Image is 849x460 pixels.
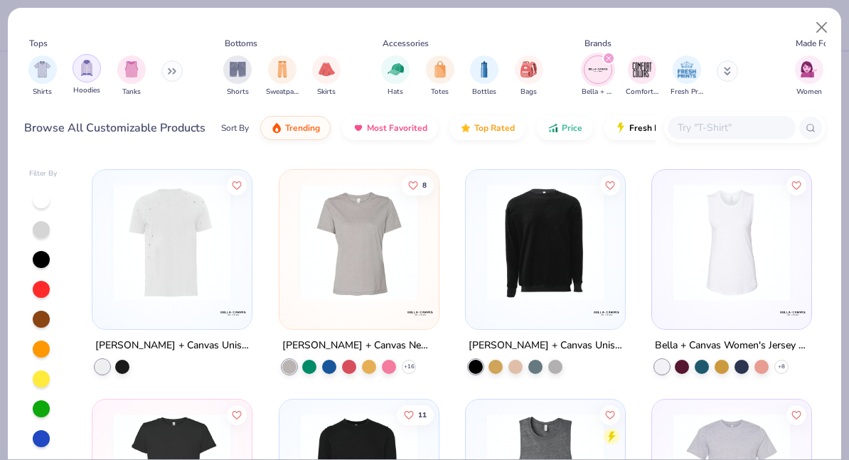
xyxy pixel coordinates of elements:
[227,405,247,425] button: Like
[223,55,252,97] button: filter button
[400,175,433,195] button: Like
[655,337,808,355] div: Bella + Canvas Women's Jersey Muscle Tank Top
[417,412,426,419] span: 11
[271,122,282,134] img: trending.gif
[786,175,806,195] button: Like
[795,55,823,97] div: filter for Women
[353,122,364,134] img: most_fav.gif
[422,181,426,188] span: 8
[615,122,626,134] img: flash.gif
[671,55,703,97] button: filter button
[779,299,807,327] img: Bella + Canvas logo
[79,60,95,76] img: Hoodies Image
[515,55,543,97] button: filter button
[796,87,822,97] span: Women
[631,59,653,80] img: Comfort Colors Image
[537,116,593,140] button: Price
[474,122,515,134] span: Top Rated
[469,337,622,355] div: [PERSON_NAME] + Canvas Unisex Sueded Drop Shoulder Sweatshirt
[406,299,434,327] img: Bella + Canvas logo
[312,55,341,97] div: filter for Skirts
[582,87,614,97] span: Bella + Canvas
[424,184,555,301] img: 721a5c8d-7e44-4b23-adb2-19db765f1ba9
[520,87,537,97] span: Bags
[227,87,249,97] span: Shorts
[676,119,786,136] input: Try "T-Shirt"
[396,405,433,425] button: Like
[73,85,100,96] span: Hoodies
[312,55,341,97] button: filter button
[266,87,299,97] span: Sweatpants
[460,122,471,134] img: TopRated.gif
[317,87,336,97] span: Skirts
[73,55,101,97] button: filter button
[671,55,703,97] div: filter for Fresh Prints
[778,363,785,371] span: + 8
[611,184,742,301] img: 176820ab-6e6c-47b8-97d4-6b7356f15ac0
[221,122,249,134] div: Sort By
[431,87,449,97] span: Totes
[28,55,57,97] div: filter for Shirts
[403,363,414,371] span: + 16
[367,122,427,134] span: Most Favorited
[381,55,410,97] div: filter for Hats
[476,61,492,77] img: Bottles Image
[801,61,817,77] img: Women Image
[666,184,797,301] img: 00408b04-466d-4561-ad13-1d2e56127abc
[795,55,823,97] button: filter button
[124,61,139,77] img: Tanks Image
[432,61,448,77] img: Totes Image
[626,55,658,97] div: filter for Comfort Colors
[28,55,57,97] button: filter button
[383,37,429,50] div: Accessories
[73,54,101,96] div: filter for Hoodies
[223,55,252,97] div: filter for Shorts
[520,61,536,77] img: Bags Image
[470,55,498,97] div: filter for Bottles
[480,184,611,301] img: ea66cc7a-0615-4e71-85e0-1dbecc322b6b
[426,55,454,97] button: filter button
[107,184,237,301] img: 5583e1a5-1748-4764-8917-d76111a7309c
[266,55,299,97] button: filter button
[808,14,835,41] button: Close
[426,55,454,97] div: filter for Totes
[24,119,205,137] div: Browse All Customizable Products
[629,122,703,134] span: Fresh Prints Flash
[227,175,247,195] button: Like
[117,55,146,97] div: filter for Tanks
[671,87,703,97] span: Fresh Prints
[33,87,52,97] span: Shirts
[381,55,410,97] button: filter button
[95,337,249,355] div: [PERSON_NAME] + Canvas Unisex Vintage Distressed Tee
[600,405,620,425] button: Like
[294,184,424,301] img: 6e906e8c-c4c5-4d92-b324-9bb79234e97c
[626,55,658,97] button: filter button
[122,87,141,97] span: Tanks
[562,122,582,134] span: Price
[274,61,290,77] img: Sweatpants Image
[600,175,620,195] button: Like
[220,299,248,327] img: Bella + Canvas logo
[388,61,404,77] img: Hats Image
[29,37,48,50] div: Tops
[470,55,498,97] button: filter button
[604,116,769,140] button: Fresh Prints Flash
[626,87,658,97] span: Comfort Colors
[582,55,614,97] div: filter for Bella + Canvas
[592,299,621,327] img: Bella + Canvas logo
[342,116,438,140] button: Most Favorited
[584,37,612,50] div: Brands
[582,55,614,97] button: filter button
[266,55,299,97] div: filter for Sweatpants
[449,116,525,140] button: Top Rated
[282,337,436,355] div: [PERSON_NAME] + Canvas New Women's Relaxed Triblend Short Sleeve Tee
[388,87,403,97] span: Hats
[225,37,257,50] div: Bottoms
[587,59,609,80] img: Bella + Canvas Image
[34,61,50,77] img: Shirts Image
[676,59,698,80] img: Fresh Prints Image
[319,61,335,77] img: Skirts Image
[796,37,831,50] div: Made For
[786,405,806,425] button: Like
[515,55,543,97] div: filter for Bags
